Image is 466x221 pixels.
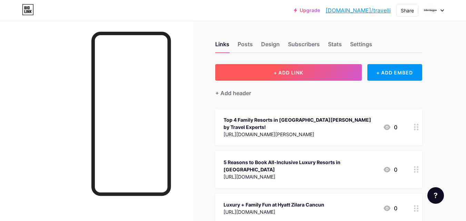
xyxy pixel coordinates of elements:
img: Travel Lingos [424,4,437,17]
div: 0 [383,123,397,131]
div: Stats [328,40,342,52]
div: [URL][DOMAIN_NAME][PERSON_NAME] [224,131,377,138]
div: Luxury + Family Fun at Hyatt Zilara Cancun [224,201,324,208]
button: + ADD LINK [215,64,362,81]
div: Design [261,40,280,52]
div: [URL][DOMAIN_NAME] [224,208,324,215]
a: Upgrade [294,8,320,13]
span: + ADD LINK [274,70,303,76]
div: + Add header [215,89,251,97]
div: Settings [350,40,372,52]
a: [DOMAIN_NAME]/travelli [326,6,391,14]
div: [URL][DOMAIN_NAME] [224,173,377,180]
div: + ADD EMBED [367,64,422,81]
div: 5 Reasons to Book All-Inclusive Luxury Resorts in [GEOGRAPHIC_DATA] [224,159,377,173]
div: Share [401,7,414,14]
div: Links [215,40,229,52]
div: 0 [383,165,397,174]
div: Top 4 Family Resorts in [GEOGRAPHIC_DATA][PERSON_NAME] by Travel Experts! [224,116,377,131]
div: Subscribers [288,40,320,52]
div: 0 [383,204,397,212]
div: Posts [238,40,253,52]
